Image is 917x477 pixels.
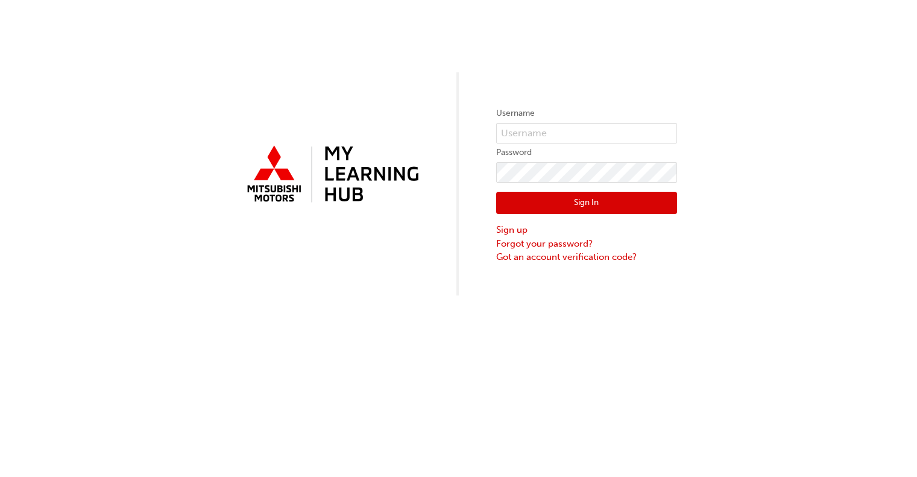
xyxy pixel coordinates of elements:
[241,141,421,209] img: mmal
[496,145,677,160] label: Password
[496,223,677,237] a: Sign up
[496,250,677,264] a: Got an account verification code?
[496,237,677,251] a: Forgot your password?
[496,123,677,144] input: Username
[496,192,677,215] button: Sign In
[496,106,677,121] label: Username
